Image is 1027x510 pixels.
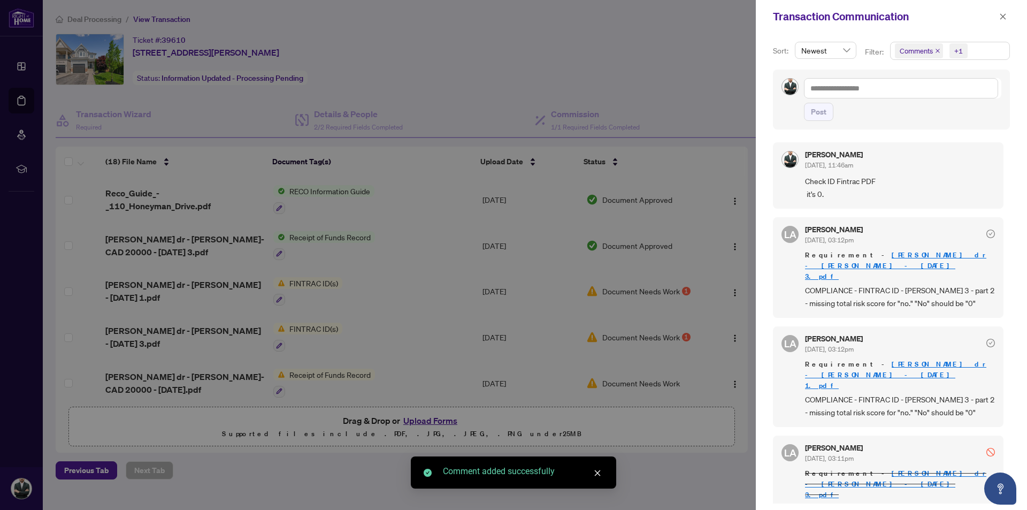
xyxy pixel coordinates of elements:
[784,445,796,460] span: LA
[805,360,986,390] a: [PERSON_NAME] dr - [PERSON_NAME] - [DATE] 1.pdf
[805,454,854,462] span: [DATE], 03:11pm
[805,469,986,499] a: [PERSON_NAME] dr - [PERSON_NAME] - [DATE] 3.pdf
[592,467,603,479] a: Close
[801,42,850,58] span: Newest
[954,45,963,56] div: +1
[443,465,603,478] div: Comment added successfully
[805,175,995,200] span: Check ID Fintrac PDF it's 0.
[805,226,863,233] h5: [PERSON_NAME]
[895,43,943,58] span: Comments
[986,339,995,347] span: check-circle
[805,335,863,342] h5: [PERSON_NAME]
[805,359,995,391] span: Requirement -
[784,336,796,351] span: LA
[935,48,940,54] span: close
[986,448,995,456] span: stop
[782,79,798,95] img: Profile Icon
[805,468,995,500] span: Requirement -
[804,103,833,121] button: Post
[805,151,863,158] h5: [PERSON_NAME]
[900,45,933,56] span: Comments
[986,230,995,238] span: check-circle
[805,161,853,169] span: [DATE], 11:46am
[805,345,854,353] span: [DATE], 03:12pm
[805,284,995,309] span: COMPLIANCE - FINTRAC ID - [PERSON_NAME] 3 - part 2 - missing total risk score for "no." "No" shou...
[424,469,432,477] span: check-circle
[805,250,995,282] span: Requirement -
[773,45,791,57] p: Sort:
[805,444,863,452] h5: [PERSON_NAME]
[773,9,996,25] div: Transaction Communication
[782,151,798,168] img: Profile Icon
[805,393,995,418] span: COMPLIANCE - FINTRAC ID - [PERSON_NAME] 3 - part 2 - missing total risk score for "no." "No" shou...
[865,46,885,58] p: Filter:
[984,473,1016,505] button: Open asap
[805,236,854,244] span: [DATE], 03:12pm
[805,250,986,281] a: [PERSON_NAME] dr - [PERSON_NAME] - [DATE] 3.pdf
[784,227,796,242] span: LA
[999,13,1007,20] span: close
[594,469,601,477] span: close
